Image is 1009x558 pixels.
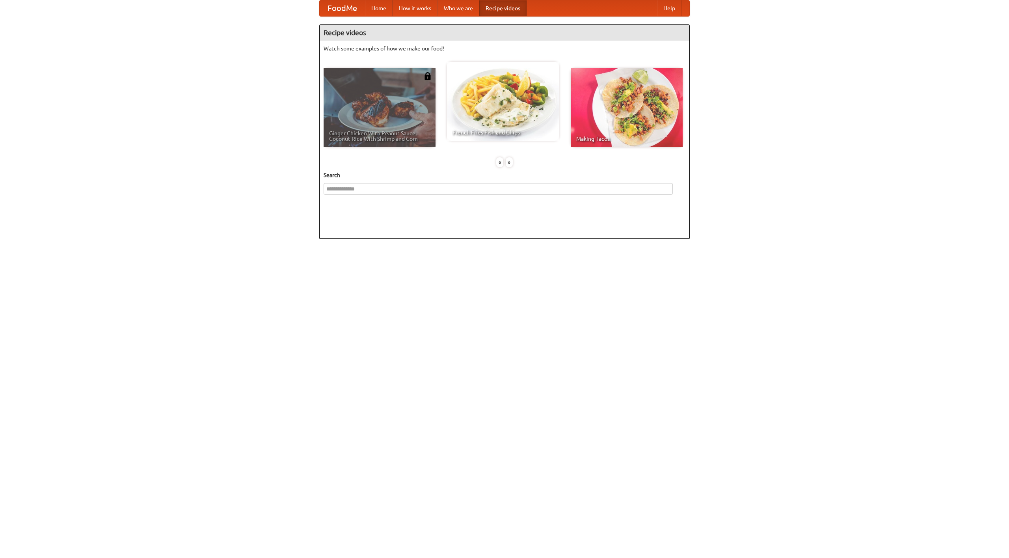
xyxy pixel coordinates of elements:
div: » [506,157,513,167]
a: Who we are [437,0,479,16]
img: 483408.png [424,72,432,80]
p: Watch some examples of how we make our food! [324,45,685,52]
a: Home [365,0,393,16]
h5: Search [324,171,685,179]
span: French Fries Fish and Chips [452,130,553,135]
a: French Fries Fish and Chips [447,62,559,141]
a: Recipe videos [479,0,527,16]
a: Help [657,0,681,16]
div: « [496,157,503,167]
a: How it works [393,0,437,16]
a: FoodMe [320,0,365,16]
span: Making Tacos [576,136,677,142]
h4: Recipe videos [320,25,689,41]
a: Making Tacos [571,68,683,147]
